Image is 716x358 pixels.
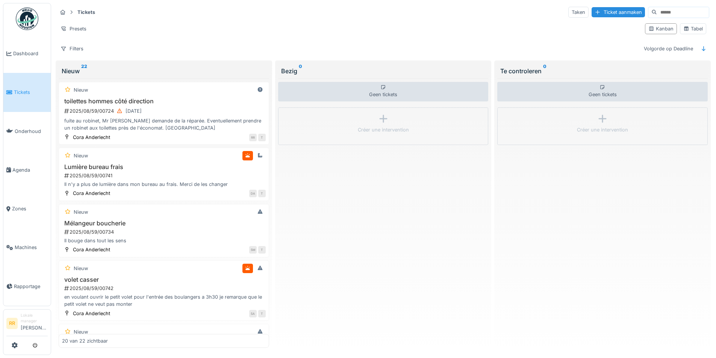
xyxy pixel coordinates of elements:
[3,34,51,73] a: Dashboard
[64,285,266,292] div: 2025/08/59/00742
[62,98,266,105] h3: toilettes hommes côté direction
[13,50,48,57] span: Dashboard
[12,166,48,174] span: Agenda
[3,112,51,151] a: Onderhoud
[249,246,257,254] div: SM
[592,7,645,17] div: Ticket aanmaken
[126,107,142,115] div: [DATE]
[640,43,696,54] div: Volgorde op Deadline
[74,328,88,335] div: Nieuw
[74,265,88,272] div: Nieuw
[57,43,87,54] div: Filters
[16,8,38,30] img: Badge_color-CXgf-gQk.svg
[62,237,266,244] div: Il bouge dans tout les sens
[74,208,88,216] div: Nieuw
[57,23,90,34] div: Presets
[64,172,266,179] div: 2025/08/59/00741
[3,151,51,189] a: Agenda
[258,134,266,141] div: T
[249,134,257,141] div: RR
[577,126,628,133] div: Créer une intervention
[62,293,266,308] div: en voulant ouvrir le petit volet pour l'entrée des boulangers a 3h30 je remarque que le petit vol...
[73,134,110,141] div: Cora Anderlecht
[6,313,48,336] a: RR Lokale manager[PERSON_NAME]
[62,181,266,188] div: Il n'y a plus de lumière dans mon bureau au frais. Merci de les changer
[62,117,266,131] div: fuite au robinet, Mr [PERSON_NAME] demande de la réparée. Eventuellement prendre un robinet aux t...
[249,190,257,197] div: DA
[73,190,110,197] div: Cora Anderlecht
[15,128,48,135] span: Onderhoud
[64,106,266,116] div: 2025/08/59/00724
[281,66,486,76] div: Bezig
[64,228,266,236] div: 2025/08/59/00734
[3,267,51,306] a: Rapportage
[258,246,266,254] div: T
[73,246,110,253] div: Cora Anderlecht
[62,276,266,283] h3: volet casser
[648,25,674,32] div: Kanban
[568,7,589,18] div: Taken
[74,9,98,16] strong: Tickets
[3,189,51,228] a: Zones
[497,82,708,101] div: Geen tickets
[73,310,110,317] div: Cora Anderlecht
[3,228,51,267] a: Machines
[249,310,257,317] div: SA
[12,205,48,212] span: Zones
[62,220,266,227] h3: Mélangeur boucherie
[62,163,266,171] h3: Lumière bureau frais
[258,190,266,197] div: T
[74,86,88,94] div: Nieuw
[543,66,546,76] sup: 0
[500,66,705,76] div: Te controleren
[3,73,51,112] a: Tickets
[74,152,88,159] div: Nieuw
[81,66,87,76] sup: 22
[683,25,703,32] div: Tabel
[278,82,489,101] div: Geen tickets
[258,310,266,317] div: T
[21,313,48,334] li: [PERSON_NAME]
[358,126,409,133] div: Créer une intervention
[14,283,48,290] span: Rapportage
[21,313,48,324] div: Lokale manager
[6,318,18,329] li: RR
[299,66,302,76] sup: 0
[14,89,48,96] span: Tickets
[62,337,108,344] div: 20 van 22 zichtbaar
[15,244,48,251] span: Machines
[62,66,266,76] div: Nieuw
